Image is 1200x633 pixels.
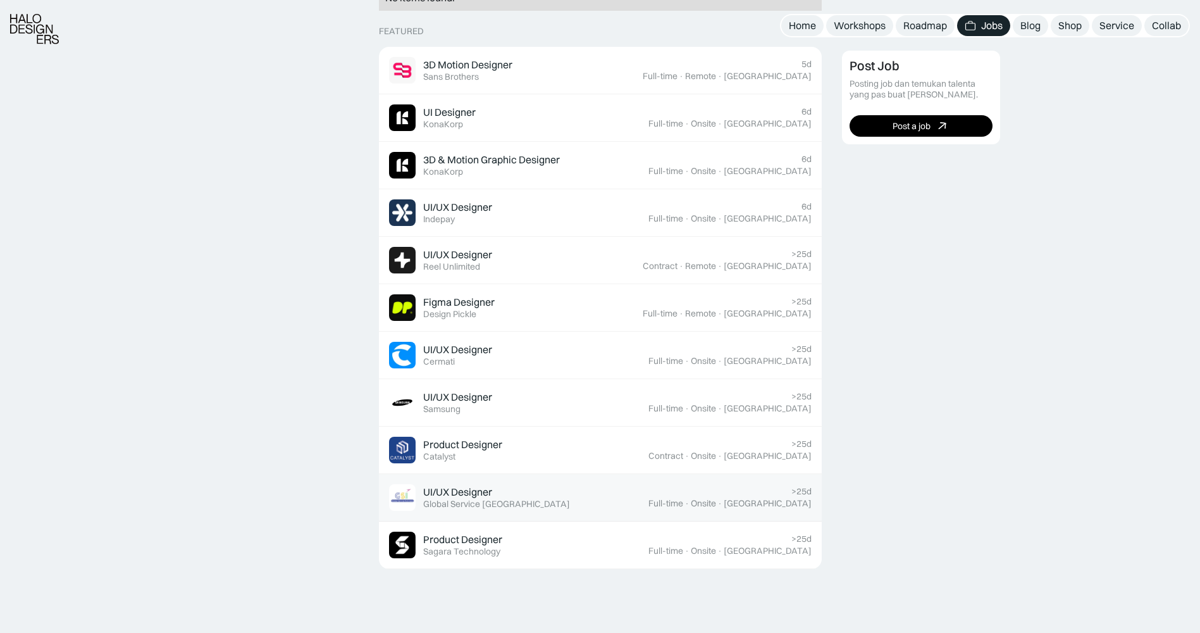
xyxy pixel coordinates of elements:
[379,26,424,37] div: Featured
[850,78,993,100] div: Posting job dan temukan talenta yang pas buat [PERSON_NAME].
[717,356,722,367] div: ·
[691,403,716,414] div: Onsite
[423,153,560,166] div: 3D & Motion Graphic Designer
[724,403,812,414] div: [GEOGRAPHIC_DATA]
[423,356,455,367] div: Cermati
[648,213,683,224] div: Full-time
[423,499,570,510] div: Global Service [GEOGRAPHIC_DATA]
[423,404,461,415] div: Samsung
[801,106,812,117] div: 6d
[648,356,683,367] div: Full-time
[717,546,722,556] div: ·
[691,546,716,556] div: Onsite
[423,309,476,320] div: Design Pickle
[850,115,993,137] a: Post a job
[684,498,690,509] div: ·
[791,249,812,260] div: >25d
[791,534,812,544] div: >25d
[423,106,476,119] div: UI Designer
[685,261,716,272] div: Remote
[724,71,812,82] div: [GEOGRAPHIC_DATA]
[648,166,683,177] div: Full-time
[423,248,492,261] div: UI/UX Designer
[717,308,722,319] div: ·
[789,19,816,32] div: Home
[685,308,716,319] div: Remote
[389,389,416,416] img: Job Image
[679,71,684,82] div: ·
[423,533,502,546] div: Product Designer
[379,522,822,569] a: Job ImageProduct DesignerSagara Technology>25dFull-time·Onsite·[GEOGRAPHIC_DATA]
[1144,15,1189,36] a: Collab
[691,213,716,224] div: Onsite
[389,484,416,511] img: Job Image
[389,247,416,273] img: Job Image
[717,498,722,509] div: ·
[648,118,683,129] div: Full-time
[724,261,812,272] div: [GEOGRAPHIC_DATA]
[685,71,716,82] div: Remote
[717,451,722,461] div: ·
[717,166,722,177] div: ·
[801,59,812,70] div: 5d
[648,403,683,414] div: Full-time
[791,486,812,497] div: >25d
[724,213,812,224] div: [GEOGRAPHIC_DATA]
[896,15,955,36] a: Roadmap
[389,342,416,368] img: Job Image
[379,142,822,189] a: Job Image3D & Motion Graphic DesignerKonaKorp6dFull-time·Onsite·[GEOGRAPHIC_DATA]
[379,189,822,237] a: Job ImageUI/UX DesignerIndepay6dFull-time·Onsite·[GEOGRAPHIC_DATA]
[684,213,690,224] div: ·
[691,498,716,509] div: Onsite
[801,154,812,165] div: 6d
[379,332,822,379] a: Job ImageUI/UX DesignerCermati>25dFull-time·Onsite·[GEOGRAPHIC_DATA]
[389,57,416,84] img: Job Image
[717,118,722,129] div: ·
[423,214,455,225] div: Indepay
[379,47,822,94] a: Job Image3D Motion DesignerSans Brothers5dFull-time·Remote·[GEOGRAPHIC_DATA]
[423,296,495,309] div: Figma Designer
[724,118,812,129] div: [GEOGRAPHIC_DATA]
[423,119,463,130] div: KonaKorp
[379,474,822,522] a: Job ImageUI/UX DesignerGlobal Service [GEOGRAPHIC_DATA]>25dFull-time·Onsite·[GEOGRAPHIC_DATA]
[423,72,479,82] div: Sans Brothers
[389,437,416,463] img: Job Image
[423,343,492,356] div: UI/UX Designer
[648,498,683,509] div: Full-time
[691,118,716,129] div: Onsite
[1058,19,1082,32] div: Shop
[379,237,822,284] a: Job ImageUI/UX DesignerReel Unlimited>25dContract·Remote·[GEOGRAPHIC_DATA]
[643,71,677,82] div: Full-time
[684,166,690,177] div: ·
[791,439,812,449] div: >25d
[679,308,684,319] div: ·
[1020,19,1041,32] div: Blog
[981,19,1003,32] div: Jobs
[801,201,812,212] div: 6d
[684,356,690,367] div: ·
[724,498,812,509] div: [GEOGRAPHIC_DATA]
[724,451,812,461] div: [GEOGRAPHIC_DATA]
[423,391,492,404] div: UI/UX Designer
[1152,19,1181,32] div: Collab
[724,308,812,319] div: [GEOGRAPHIC_DATA]
[379,379,822,427] a: Job ImageUI/UX DesignerSamsung>25dFull-time·Onsite·[GEOGRAPHIC_DATA]
[648,546,683,556] div: Full-time
[389,199,416,226] img: Job Image
[423,58,512,72] div: 3D Motion Designer
[648,451,683,461] div: Contract
[679,261,684,272] div: ·
[684,451,690,461] div: ·
[834,19,886,32] div: Workshops
[389,152,416,179] img: Job Image
[684,546,690,556] div: ·
[379,427,822,474] a: Job ImageProduct DesignerCatalyst>25dContract·Onsite·[GEOGRAPHIC_DATA]
[724,356,812,367] div: [GEOGRAPHIC_DATA]
[643,308,677,319] div: Full-time
[389,294,416,321] img: Job Image
[1092,15,1142,36] a: Service
[643,261,677,272] div: Contract
[423,166,463,177] div: KonaKorp
[717,403,722,414] div: ·
[893,120,931,131] div: Post a job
